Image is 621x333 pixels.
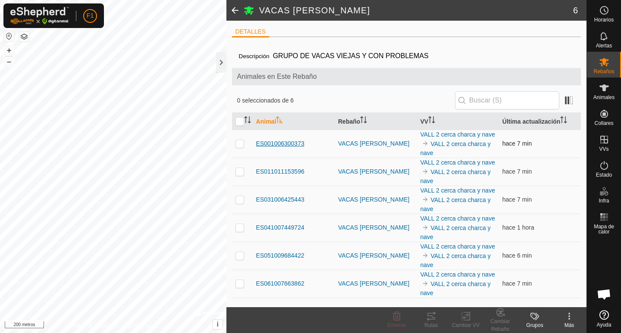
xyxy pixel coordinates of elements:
[420,280,490,296] a: VALL 2 cerca charca y nave
[259,6,370,15] font: VACAS [PERSON_NAME]
[420,215,495,222] a: VALL 2 cerca charca y nave
[422,196,429,203] img: hasta
[587,307,621,331] a: Ayuda
[502,224,534,231] span: 6 de septiembre de 2025, 11:36
[422,224,429,231] img: hasta
[502,140,532,147] span: 6 de septiembre de 2025, 12:36
[256,280,304,287] font: ES061007663862
[387,322,406,328] font: Eliminar
[7,46,12,55] font: +
[420,159,495,166] a: VALL 2 cerca charca y nave
[502,196,532,203] span: 6 de septiembre de 2025, 12:36
[420,131,495,138] a: VALL 2 cerca charca y nave
[502,252,532,259] font: hace 6 min
[428,118,435,124] p-sorticon: Activar para ordenar
[338,252,409,259] font: VACAS [PERSON_NAME]
[420,187,495,194] a: VALL 2 cerca charca y nave
[129,323,157,329] font: Contáctanos
[244,118,251,124] p-sorticon: Activar para ordenar
[239,53,270,59] font: Descripción
[490,318,510,332] font: Cambiar Rebaño
[502,252,532,259] span: 6 de septiembre de 2025, 12:37
[594,224,614,235] font: Mapa de calor
[502,280,532,287] span: 6 de septiembre de 2025, 12:36
[217,321,219,328] font: i
[235,28,266,35] font: DETALLES
[422,140,429,147] img: hasta
[424,322,438,328] font: Rutas
[422,280,429,287] img: hasta
[4,45,14,56] button: +
[594,120,613,126] font: Collares
[452,322,480,328] font: Cambiar VV
[213,320,223,329] button: i
[256,140,304,147] font: ES001006300373
[69,323,118,329] font: Política de Privacidad
[573,6,578,15] font: 6
[10,7,69,25] img: Logotipo de Gallagher
[502,280,532,287] font: hace 7 min
[87,12,94,19] font: F1
[599,198,609,204] font: Infra
[422,252,429,259] img: hasta
[565,322,574,328] font: Más
[19,31,29,42] button: Capas del Mapa
[420,140,490,156] a: VALL 2 cerca charca y nave
[420,243,495,250] a: VALL 2 cerca charca y nave
[129,322,157,330] a: Contáctanos
[420,224,490,240] a: VALL 2 cerca charca y nave
[4,31,14,41] button: Restablecer mapa
[593,94,615,100] font: Animales
[455,91,559,109] input: Buscar (S)
[502,168,532,175] span: 6 de septiembre de 2025, 12:36
[338,168,409,175] font: VACAS [PERSON_NAME]
[593,68,614,75] font: Rebaños
[338,140,409,147] font: VACAS [PERSON_NAME]
[256,168,304,175] font: ES011011153596
[338,224,409,231] font: VACAS [PERSON_NAME]
[237,97,294,104] font: 0 seleccionados de 6
[420,118,428,125] font: VV
[420,252,490,268] a: VALL 2 cerca charca y nave
[502,224,534,231] font: hace 1 hora
[420,271,495,278] a: VALL 2 cerca charca y nave
[420,168,490,184] a: VALL 2 cerca charca y nave
[502,118,561,125] font: Última actualización
[560,118,567,124] p-sorticon: Activar para ordenar
[502,168,532,175] font: hace 7 min
[420,196,490,212] font: VALL 2 cerca charca y nave
[599,146,608,152] font: VVs
[338,196,409,203] font: VACAS [PERSON_NAME]
[502,196,532,203] font: hace 7 min
[596,43,612,49] font: Alertas
[596,172,612,178] font: Estado
[422,168,429,175] img: hasta
[273,52,429,59] font: GRUPO DE VACAS VIEJAS Y CON PROBLEMAS
[591,281,617,307] a: Chat abierto
[237,73,317,80] font: Animales en Este Rebaño
[338,118,360,125] font: Rebaño
[4,56,14,67] button: –
[597,322,612,328] font: Ayuda
[256,252,304,259] font: ES051009684422
[7,57,11,66] font: –
[594,17,614,23] font: Horarios
[276,118,283,124] p-sorticon: Activar para ordenar
[502,140,532,147] font: hace 7 min
[338,280,409,287] font: VACAS [PERSON_NAME]
[360,118,367,124] p-sorticon: Activar para ordenar
[256,196,304,203] font: ES031006425443
[256,118,276,125] font: Animal
[526,322,543,328] font: Grupos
